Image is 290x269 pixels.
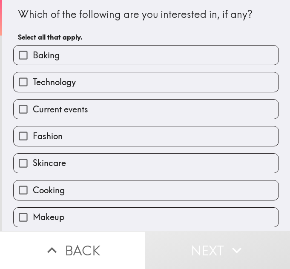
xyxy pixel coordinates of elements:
button: Baking [14,46,279,65]
span: Fashion [33,130,63,142]
span: Cooking [33,184,65,196]
span: Makeup [33,211,64,223]
button: Fashion [14,126,279,146]
div: Which of the following are you interested in, if any? [18,7,274,22]
span: Current events [33,103,88,115]
button: Cooking [14,180,279,200]
span: Skincare [33,157,66,169]
span: Baking [33,49,60,61]
span: Technology [33,76,76,88]
button: Current events [14,100,279,119]
h6: Select all that apply. [18,32,274,42]
button: Technology [14,72,279,92]
button: Skincare [14,154,279,173]
button: Makeup [14,208,279,227]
